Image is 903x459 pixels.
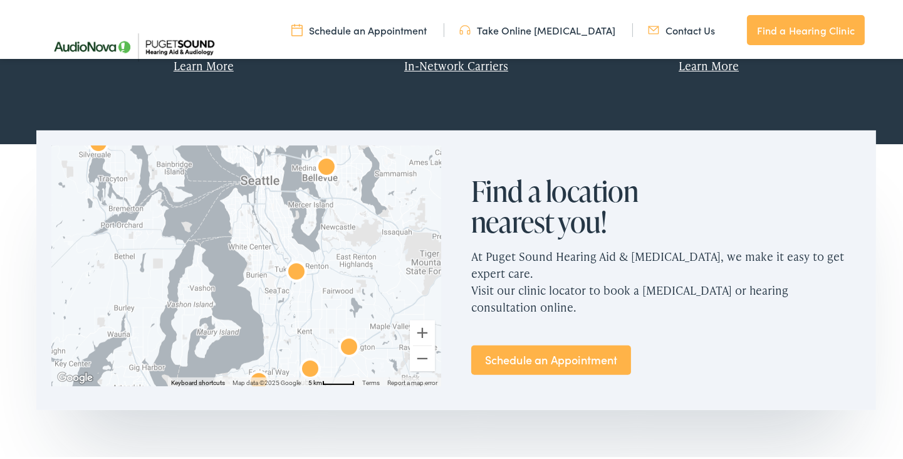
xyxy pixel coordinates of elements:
[281,256,311,286] div: AudioNova
[55,367,96,384] img: Google
[308,377,322,384] span: 5 km
[747,13,865,43] a: Find a Hearing Clinic
[295,353,325,383] div: AudioNova
[648,21,659,34] img: utility icon
[291,21,427,34] a: Schedule an Appointment
[83,127,113,157] div: AudioNova
[404,55,508,71] a: In-Network Carriers
[334,331,364,361] div: AudioNova
[459,21,615,34] a: Take Online [MEDICAL_DATA]
[410,344,435,369] button: Zoom out
[55,367,96,384] a: Open this area in Google Maps (opens a new window)
[410,318,435,343] button: Zoom in
[471,173,672,235] h2: Find a location nearest you!
[362,377,380,384] a: Terms (opens in new tab)
[232,377,301,384] span: Map data ©2025 Google
[244,366,274,396] div: AudioNova
[471,343,631,372] a: Schedule an Appointment
[459,21,471,34] img: utility icon
[471,235,861,323] p: At Puget Sound Hearing Aid & [MEDICAL_DATA], we make it easy to get expert care. Visit our clinic...
[305,375,358,384] button: Map Scale: 5 km per 48 pixels
[679,55,739,71] a: Learn More
[171,376,225,385] button: Keyboard shortcuts
[387,377,437,384] a: Report a map error
[648,21,715,34] a: Contact Us
[291,21,303,34] img: utility icon
[311,151,342,181] div: AudioNova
